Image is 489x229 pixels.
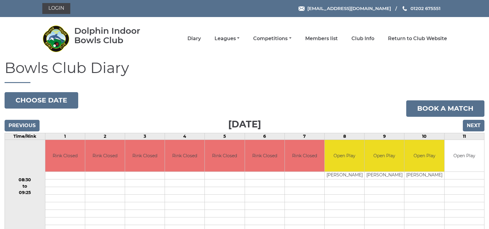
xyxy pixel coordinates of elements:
input: Next [463,120,484,131]
td: Rink Closed [285,140,324,172]
td: 9 [365,133,404,140]
td: 3 [125,133,165,140]
td: Rink Closed [165,140,204,172]
a: Email [EMAIL_ADDRESS][DOMAIN_NAME] [299,5,391,12]
td: [PERSON_NAME] [404,172,444,179]
td: 7 [285,133,324,140]
input: Previous [5,120,40,131]
h1: Bowls Club Diary [5,60,484,83]
td: [PERSON_NAME] [325,172,364,179]
td: 5 [205,133,245,140]
td: Open Play [365,140,404,172]
a: Competitions [253,35,291,42]
td: 6 [245,133,285,140]
div: Dolphin Indoor Bowls Club [74,26,158,45]
td: Rink Closed [125,140,165,172]
span: [EMAIL_ADDRESS][DOMAIN_NAME] [307,5,391,11]
td: 4 [165,133,205,140]
a: Leagues [215,35,239,42]
td: 1 [45,133,85,140]
td: Rink Closed [205,140,244,172]
td: 11 [444,133,484,140]
td: Rink Closed [45,140,85,172]
td: Time/Rink [5,133,45,140]
td: 10 [404,133,444,140]
a: Phone us 01202 675551 [402,5,441,12]
img: Email [299,6,305,11]
img: Dolphin Indoor Bowls Club [42,25,70,52]
a: Club Info [351,35,374,42]
td: Open Play [404,140,444,172]
td: [PERSON_NAME] [365,172,404,179]
span: 01202 675551 [410,5,441,11]
td: 8 [325,133,365,140]
button: Choose date [5,92,78,109]
a: Login [42,3,70,14]
a: Return to Club Website [388,35,447,42]
td: Open Play [325,140,364,172]
td: 2 [85,133,125,140]
a: Diary [187,35,201,42]
td: Open Play [445,140,484,172]
td: Rink Closed [85,140,125,172]
img: Phone us [403,6,407,11]
a: Book a match [406,100,484,117]
td: Rink Closed [245,140,285,172]
a: Members list [305,35,338,42]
